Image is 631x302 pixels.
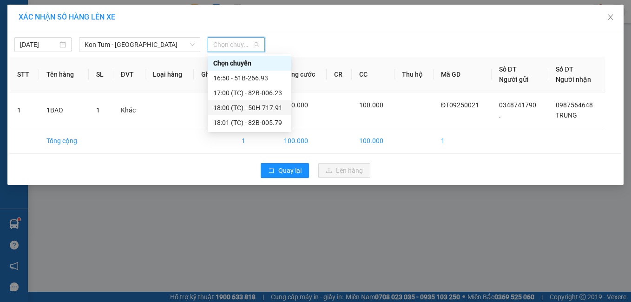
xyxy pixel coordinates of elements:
span: Kon Tum - Sài Gòn [85,38,195,52]
span: Chọn chuyến [213,38,259,52]
button: rollbackQuay lại [261,163,309,178]
span: 100.000 [284,101,308,109]
span: Số ĐT [556,66,573,73]
td: 1 [434,128,492,154]
th: Thu hộ [394,57,434,92]
td: Khác [113,92,146,128]
span: 0987564648 [556,101,593,109]
span: Người nhận [556,76,591,83]
td: 100.000 [276,128,327,154]
td: 1BAO [39,92,89,128]
th: CR [327,57,352,92]
span: Số ĐT [499,66,517,73]
th: STT [10,57,39,92]
div: 18:01 (TC) - 82B-005.79 [213,118,286,128]
span: XÁC NHẬN SỐ HÀNG LÊN XE [19,13,115,21]
td: 100.000 [352,128,394,154]
button: Close [598,5,624,31]
span: 0348741790 [499,101,536,109]
span: ĐT09250021 [441,101,479,109]
th: Tên hàng [39,57,89,92]
span: Quay lại [278,165,302,176]
span: . [499,112,501,119]
th: Ghi chú [194,57,234,92]
span: Người gửi [499,76,529,83]
div: Chọn chuyến [208,56,291,71]
div: 18:00 (TC) - 50H-717.91 [213,103,286,113]
td: 1 [234,128,276,154]
span: TRUNG [556,112,577,119]
div: 16:50 - 51B-266.93 [213,73,286,83]
th: SL [89,57,113,92]
td: 1 [10,92,39,128]
div: 17:00 (TC) - 82B-006.23 [213,88,286,98]
span: rollback [268,167,275,175]
span: 1 [96,106,100,114]
input: 11/09/2025 [20,39,58,50]
span: 100.000 [359,101,383,109]
th: ĐVT [113,57,146,92]
span: close [607,13,614,21]
th: Mã GD [434,57,492,92]
th: Loại hàng [145,57,194,92]
div: Chọn chuyến [213,58,286,68]
button: uploadLên hàng [318,163,370,178]
th: CC [352,57,394,92]
td: Tổng cộng [39,128,89,154]
span: down [190,42,195,47]
th: Tổng cước [276,57,327,92]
